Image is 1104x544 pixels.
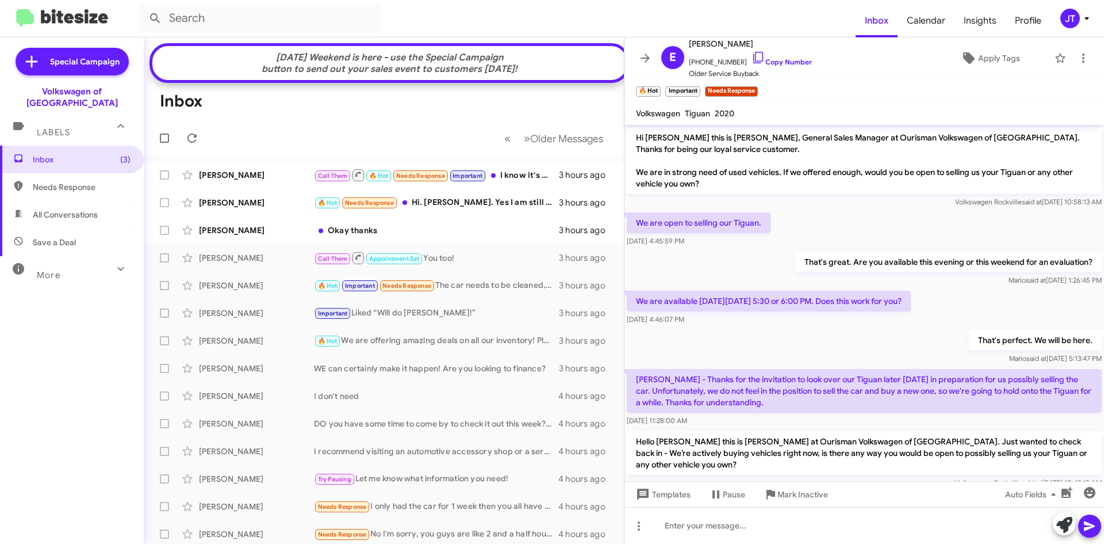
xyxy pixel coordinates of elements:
[37,270,60,280] span: More
[497,127,517,150] button: Previous
[689,51,812,68] span: [PHONE_NUMBER]
[318,172,348,180] span: Call Them
[723,484,745,505] span: Pause
[498,127,610,150] nav: Page navigation example
[314,251,559,265] div: You too!
[199,446,314,457] div: [PERSON_NAME]
[318,531,367,538] span: Needs Response
[627,291,911,311] p: We are available [DATE][DATE] 5:30 or 6:00 PM. Does this work for you?
[1006,4,1051,37] span: Profile
[1009,276,1102,284] span: Mario [DATE] 1:26:45 PM
[199,501,314,512] div: [PERSON_NAME]
[634,484,691,505] span: Templates
[345,282,375,290] span: Important
[1009,354,1102,363] span: Mario [DATE] 5:13:47 PM
[627,431,1102,475] p: Hello [PERSON_NAME] this is [PERSON_NAME] at Ourisman Volkswagen of [GEOGRAPHIC_DATA]. Just wante...
[559,363,615,374] div: 3 hours ago
[705,86,758,97] small: Needs Response
[314,390,558,402] div: I don't need
[559,335,615,347] div: 3 hours ago
[314,418,558,429] div: DO you have some time to come by to check it out this week? Le me know what day best works for you!
[199,280,314,291] div: [PERSON_NAME]
[453,172,482,180] span: Important
[199,528,314,540] div: [PERSON_NAME]
[199,473,314,485] div: [PERSON_NAME]
[665,86,700,97] small: Important
[636,108,680,119] span: Volkswagen
[199,252,314,264] div: [PERSON_NAME]
[1051,9,1091,28] button: JT
[558,390,615,402] div: 4 hours ago
[314,500,558,513] div: I only had the car for 1 week then you all have had it since bc check engine came on for a thermo...
[369,255,420,263] span: Appointment Set
[777,484,828,505] span: Mark Inactive
[314,446,558,457] div: I recommend visiting an automotive accessory shop or a service center for parking sensor installa...
[627,127,1102,194] p: Hi [PERSON_NAME] this is [PERSON_NAME], General Sales Manager at Ourisman Volkswagen of [GEOGRAPH...
[369,172,389,180] span: 🔥 Hot
[559,225,615,236] div: 3 hours ago
[517,127,610,150] button: Next
[345,199,394,207] span: Needs Response
[624,484,700,505] button: Templates
[685,108,710,119] span: Tiguan
[795,252,1102,272] p: That's great. Are you available this evening or this weekend for an evaluation?
[50,56,120,67] span: Special Campaign
[627,212,770,233] p: We are open to selling our Tiguan.
[559,280,615,291] div: 3 hours ago
[314,307,559,320] div: Liked “Will do [PERSON_NAME]!”
[558,418,615,429] div: 4 hours ago
[1060,9,1080,28] div: JT
[954,4,1006,37] a: Insights
[37,127,70,138] span: Labels
[318,282,338,290] span: 🔥 Hot
[715,108,734,119] span: 2020
[752,58,812,66] a: Copy Number
[199,225,314,236] div: [PERSON_NAME]
[120,154,131,165] span: (3)
[33,154,131,165] span: Inbox
[559,307,615,319] div: 3 hours ago
[318,199,338,207] span: 🔥 Hot
[16,48,129,75] a: Special Campaign
[969,330,1102,351] p: That's perfect. We will be here.
[559,169,615,181] div: 3 hours ago
[669,48,676,67] span: E
[524,131,530,146] span: »
[955,197,1102,206] span: Volkswagen Rockville [DATE] 10:58:13 AM
[754,484,837,505] button: Mark Inactive
[199,307,314,319] div: [PERSON_NAME]
[689,68,812,79] span: Older Service Buyback
[996,484,1069,505] button: Auto Fields
[199,335,314,347] div: [PERSON_NAME]
[558,528,615,540] div: 4 hours ago
[627,369,1102,413] p: [PERSON_NAME] - Thanks for the invitation to look over our Tiguan later [DATE] in preparation for...
[931,48,1049,69] button: Apply Tags
[1026,276,1046,284] span: said at
[314,473,558,486] div: Let me know what information you need!
[33,237,76,248] span: Save a Deal
[314,279,559,292] div: The car needs to be cleaned, but we can come after work [DATE] (7:00pm) or [DATE] (5:15pm).
[33,209,98,220] span: All Conversations
[558,446,615,457] div: 4 hours ago
[1022,197,1042,206] span: said at
[139,5,381,32] input: Search
[314,168,559,182] div: I know it's going to be to high
[199,390,314,402] div: [PERSON_NAME]
[318,503,367,511] span: Needs Response
[627,237,684,245] span: [DATE] 4:45:59 PM
[314,363,559,374] div: WE can certainly make it happen! Are you looking to finance?
[856,4,898,37] a: Inbox
[199,169,314,181] div: [PERSON_NAME]
[314,334,559,348] div: We are offering amazing deals on all our inventory! Please let me know if anything changes. I am ...
[382,282,431,290] span: Needs Response
[318,475,351,483] span: Try Pausing
[898,4,954,37] a: Calendar
[1026,354,1046,363] span: said at
[955,478,1102,487] span: Volkswagen Rockville [DATE] 10:43:19 AM
[314,225,559,236] div: Okay thanks
[318,310,348,317] span: Important
[1005,484,1060,505] span: Auto Fields
[558,473,615,485] div: 4 hours ago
